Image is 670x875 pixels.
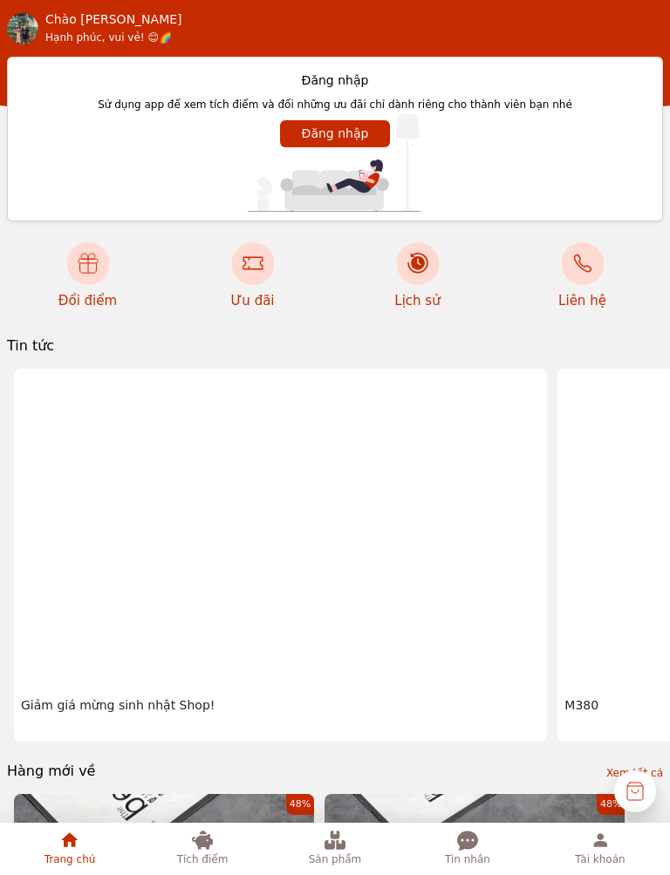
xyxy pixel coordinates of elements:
[545,830,654,868] button: Tài khoản
[230,292,274,309] div: Ưu đãi
[66,242,110,285] img: Logo
[22,71,648,89] div: Đăng nhập
[575,851,625,868] div: Tài khoản
[45,31,172,44] span: Hạnh phúc, vui vẻ! 😊🌈
[280,120,391,147] button: Đăng nhập
[309,851,362,868] div: Sản phẩm
[15,830,124,868] button: Trang chủ
[7,337,54,358] span: Tin tức
[7,763,95,783] span: Hàng mới về
[177,851,229,868] div: Tích điểm
[394,292,440,309] div: Lịch sử
[286,794,314,815] span: 48%
[396,242,440,285] img: Logo
[231,242,275,285] img: Logo
[22,89,648,113] div: Sử dụng app để xem tích điểm và đổi những ưu đãi chỉ dành riêng cho thành viên bạn nhé
[445,851,490,868] div: Tin nhắn
[7,13,38,44] img: Logo
[44,851,96,868] div: Trang chủ
[413,830,522,868] button: Tin nhắn
[280,830,389,868] button: Sản phẩm
[606,763,663,783] div: Xem tất cả
[45,10,182,46] span: Chào [PERSON_NAME]
[21,696,540,735] span: Giảm giá mừng sinh nhật Shop!
[58,292,117,309] div: Đổi điểm
[561,242,605,285] img: Logo
[147,830,256,868] button: Tích điểm
[597,794,625,815] span: 48%
[558,292,606,309] div: Liên hệ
